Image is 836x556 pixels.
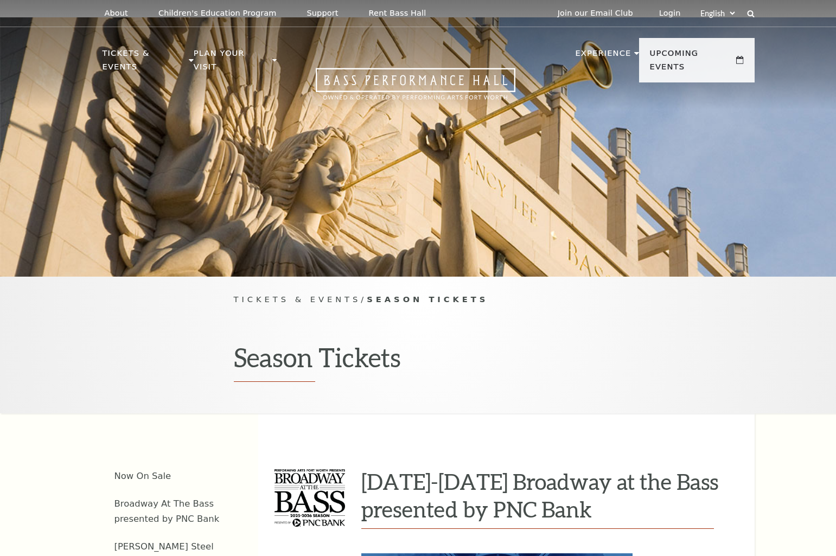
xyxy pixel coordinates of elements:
p: / [234,293,603,306]
select: Select: [698,8,737,18]
span: Season Tickets [367,295,488,304]
p: Plan Your Visit [194,47,270,80]
p: Support [307,9,339,18]
span: Tickets & Events [234,295,361,304]
p: About [105,9,128,18]
a: Now On Sale [114,471,171,481]
a: Broadway At The Bass presented by PNC Bank [114,499,220,525]
img: 2526-logo-stack-a_k.png [275,469,345,527]
p: Children's Education Program [158,9,277,18]
h1: Season Tickets [234,342,603,382]
p: Experience [575,47,631,66]
p: Tickets & Events [103,47,187,80]
h3: [DATE]-[DATE] Broadway at the Bass presented by PNC Bank [361,468,722,523]
p: Rent Bass Hall [369,9,426,18]
p: Upcoming Events [650,47,734,80]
